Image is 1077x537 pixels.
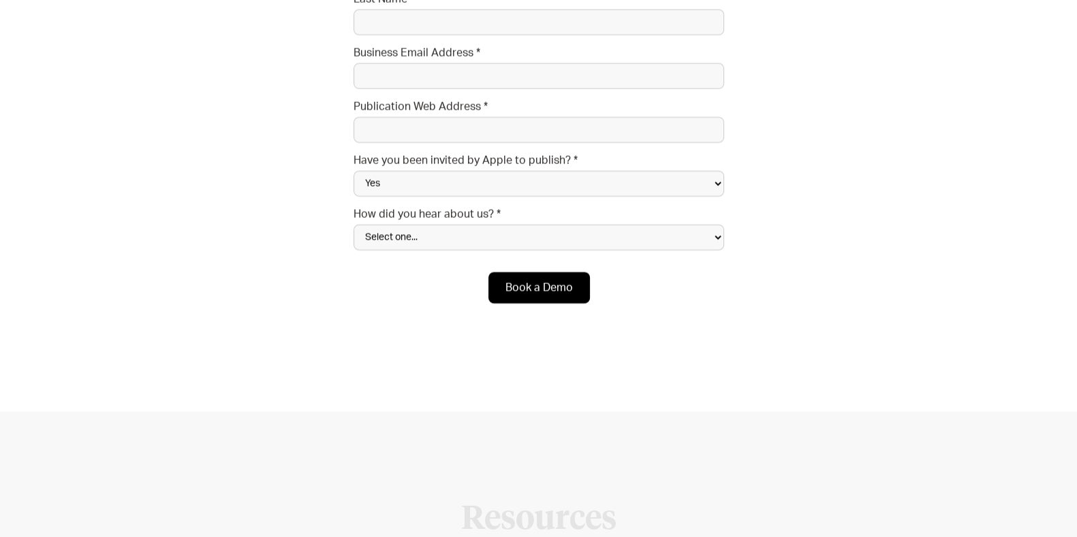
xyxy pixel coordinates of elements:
[354,100,724,114] label: Publication Web Address *
[488,272,589,304] input: Book a Demo
[354,208,724,221] label: How did you hear about us? *
[354,46,724,60] label: Business Email Address *
[354,154,724,167] label: Have you been invited by Apple to publish? *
